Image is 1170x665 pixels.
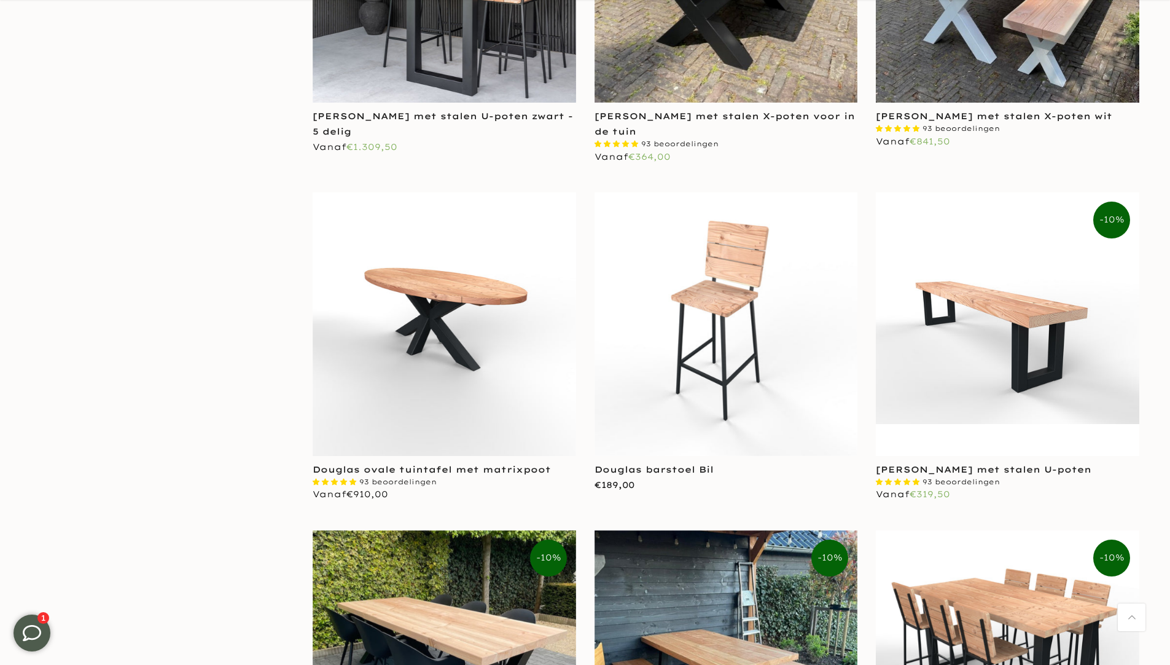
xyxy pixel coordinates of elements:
span: -10% [811,540,848,576]
span: 93 beoordelingen [922,124,1000,133]
span: Vanaf [876,489,950,500]
span: 4.87 stars [876,124,922,133]
span: Vanaf [876,136,950,147]
span: -10% [1093,202,1130,238]
span: 93 beoordelingen [922,478,1000,486]
span: -10% [1093,540,1130,576]
span: €841,50 [910,136,950,147]
a: Douglas barstoel Bil [595,464,714,475]
span: 4.87 stars [876,478,922,486]
span: Vanaf [313,489,388,500]
span: 4.87 stars [313,478,359,486]
a: Douglas ovale tuintafel met matrixpoot [313,464,551,475]
span: 93 beoordelingen [641,140,719,148]
a: Terug naar boven [1118,604,1145,631]
span: 4.87 stars [595,140,641,148]
span: €189,00 [595,479,634,490]
iframe: toggle-frame [1,602,63,664]
span: €1.309,50 [346,141,397,152]
a: [PERSON_NAME] met stalen X-poten voor in de tuin [595,111,855,137]
span: Vanaf [595,151,671,162]
a: [PERSON_NAME] met stalen X-poten wit [876,111,1112,122]
span: €910,00 [346,489,388,500]
span: €364,00 [628,151,671,162]
img: Ovale douglas tuintafel - stalen matrixpoot zwart [313,192,576,456]
a: [PERSON_NAME] met stalen U-poten zwart - 5 delig [313,111,573,137]
span: €319,50 [910,489,950,500]
a: [PERSON_NAME] met stalen U-poten [876,464,1091,475]
span: -10% [530,540,567,576]
span: 93 beoordelingen [359,478,437,486]
span: Vanaf [313,141,397,152]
